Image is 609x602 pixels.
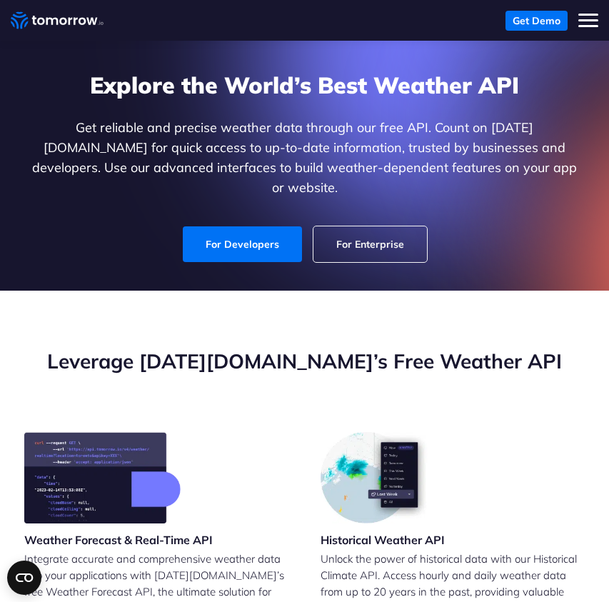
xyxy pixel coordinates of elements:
h1: Explore the World’s Best Weather API [29,69,580,101]
a: Home link [11,10,104,31]
a: For Enterprise [313,226,427,262]
button: Open CMP widget [7,561,41,595]
h3: Weather Forecast & Real-Time API [24,532,213,548]
h2: Leverage [DATE][DOMAIN_NAME]’s Free Weather API [23,348,586,375]
h3: Historical Weather API [321,532,445,548]
a: Get Demo [505,11,568,31]
p: Get reliable and precise weather data through our free API. Count on [DATE][DOMAIN_NAME] for quic... [29,118,580,198]
button: Toggle mobile menu [578,11,598,31]
a: For Developers [183,226,302,262]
